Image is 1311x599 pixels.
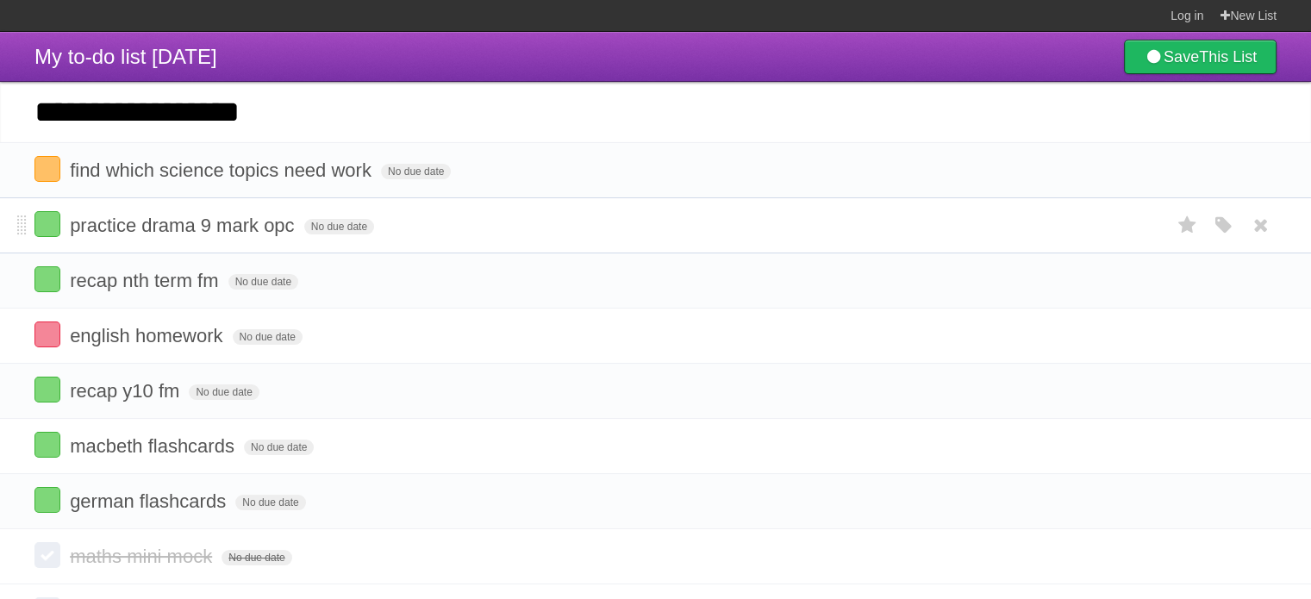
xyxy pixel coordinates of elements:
span: No due date [189,384,259,400]
span: find which science topics need work [70,159,376,181]
label: Done [34,211,60,237]
span: maths mini mock [70,546,216,567]
label: Done [34,156,60,182]
span: recap y10 fm [70,380,184,402]
label: Star task [1171,211,1204,240]
label: Done [34,321,60,347]
label: Done [34,487,60,513]
span: macbeth flashcards [70,435,239,457]
b: This List [1199,48,1257,66]
span: No due date [228,274,298,290]
span: No due date [233,329,303,345]
span: My to-do list [DATE] [34,45,217,68]
span: No due date [235,495,305,510]
span: recap nth term fm [70,270,222,291]
label: Done [34,432,60,458]
span: No due date [304,219,374,234]
span: No due date [381,164,451,179]
span: No due date [222,550,291,565]
span: No due date [244,440,314,455]
label: Done [34,542,60,568]
span: english homework [70,325,227,346]
span: practice drama 9 mark opc [70,215,298,236]
label: Done [34,377,60,402]
label: Done [34,266,60,292]
a: SaveThis List [1124,40,1277,74]
span: german flashcards [70,490,230,512]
